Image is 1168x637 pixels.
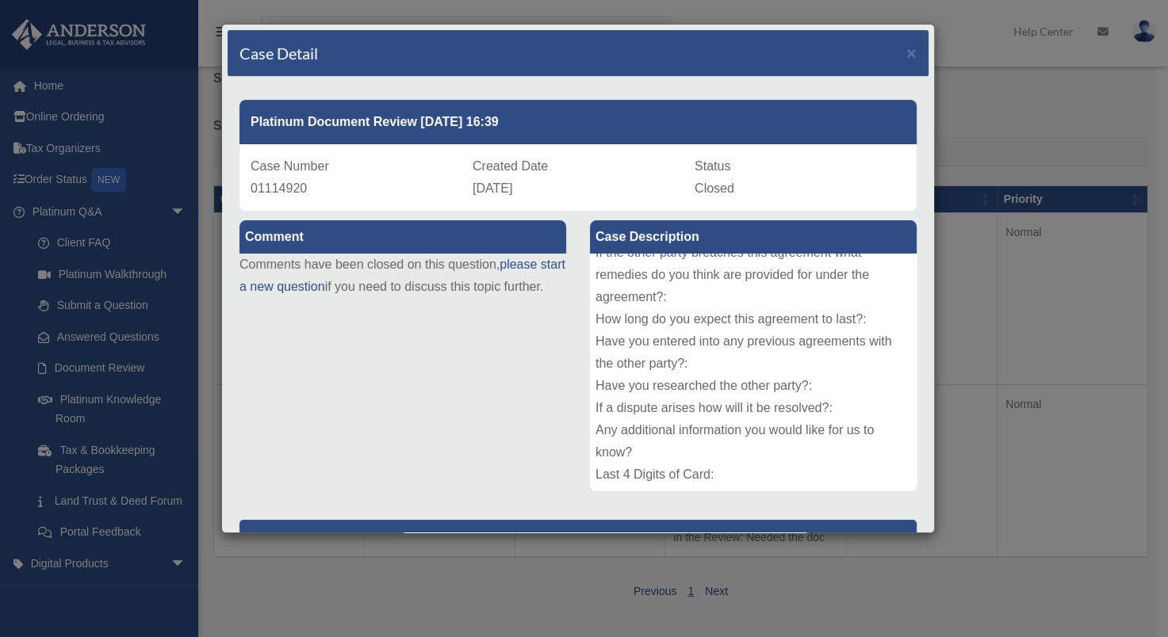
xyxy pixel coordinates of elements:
span: Closed [695,181,734,195]
span: 01114920 [251,181,307,195]
p: [PERSON_NAME] Advisors [239,520,917,559]
span: Case Number [251,159,329,173]
button: Close [906,44,917,61]
div: Type of Document: LLC Series Conversion Document Title: Initial Filings Document Title: Initial F... [590,254,917,491]
p: Comments have been closed on this question, if you need to discuss this topic further. [239,254,566,298]
span: [DATE] [473,181,512,195]
span: Status [695,159,730,173]
div: Platinum Document Review [DATE] 16:39 [239,100,917,144]
label: Comment [239,220,566,254]
span: Created Date [473,159,548,173]
label: Case Description [590,220,917,254]
h4: Case Detail [239,42,318,64]
a: please start a new question [239,257,565,293]
span: × [906,44,917,62]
